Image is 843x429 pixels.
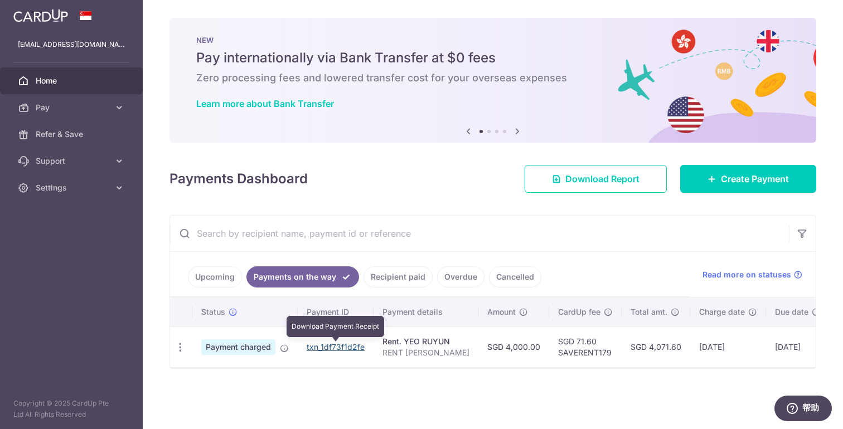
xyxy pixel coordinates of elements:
[246,266,359,287] a: Payments on the way
[196,49,789,67] h5: Pay internationally via Bank Transfer at $0 fees
[364,266,433,287] a: Recipient paid
[169,18,816,143] img: Bank transfer banner
[307,342,365,352] a: txn_1df73f1d2fe
[699,306,745,318] span: Charge date
[201,339,275,355] span: Payment charged
[549,326,622,367] td: SGD 71.60 SAVERENT179
[478,326,549,367] td: SGD 4,000.00
[36,75,109,86] span: Home
[374,298,478,326] th: Payment details
[702,269,791,280] span: Read more on statuses
[36,182,109,193] span: Settings
[680,165,816,193] a: Create Payment
[287,316,384,337] div: Download Payment Receipt
[382,336,469,347] div: Rent. YEO RUYUN
[702,269,802,280] a: Read more on statuses
[631,306,667,318] span: Total amt.
[298,298,374,326] th: Payment ID
[565,172,639,186] span: Download Report
[437,266,485,287] a: Overdue
[690,326,766,367] td: [DATE]
[766,326,830,367] td: [DATE]
[558,306,600,318] span: CardUp fee
[196,98,334,109] a: Learn more about Bank Transfer
[196,71,789,85] h6: Zero processing fees and lowered transfer cost for your overseas expenses
[196,36,789,45] p: NEW
[487,306,516,318] span: Amount
[18,39,125,50] p: [EMAIL_ADDRESS][DOMAIN_NAME]
[170,216,789,251] input: Search by recipient name, payment id or reference
[525,165,667,193] a: Download Report
[13,9,68,22] img: CardUp
[36,155,109,167] span: Support
[188,266,242,287] a: Upcoming
[775,306,808,318] span: Due date
[169,169,308,189] h4: Payments Dashboard
[36,129,109,140] span: Refer & Save
[489,266,541,287] a: Cancelled
[721,172,789,186] span: Create Payment
[774,396,832,423] iframe: 打开一个小组件，您可以在其中找到更多信息
[382,347,469,358] p: RENT [PERSON_NAME]
[201,306,225,318] span: Status
[622,326,690,367] td: SGD 4,071.60
[36,102,109,113] span: Pay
